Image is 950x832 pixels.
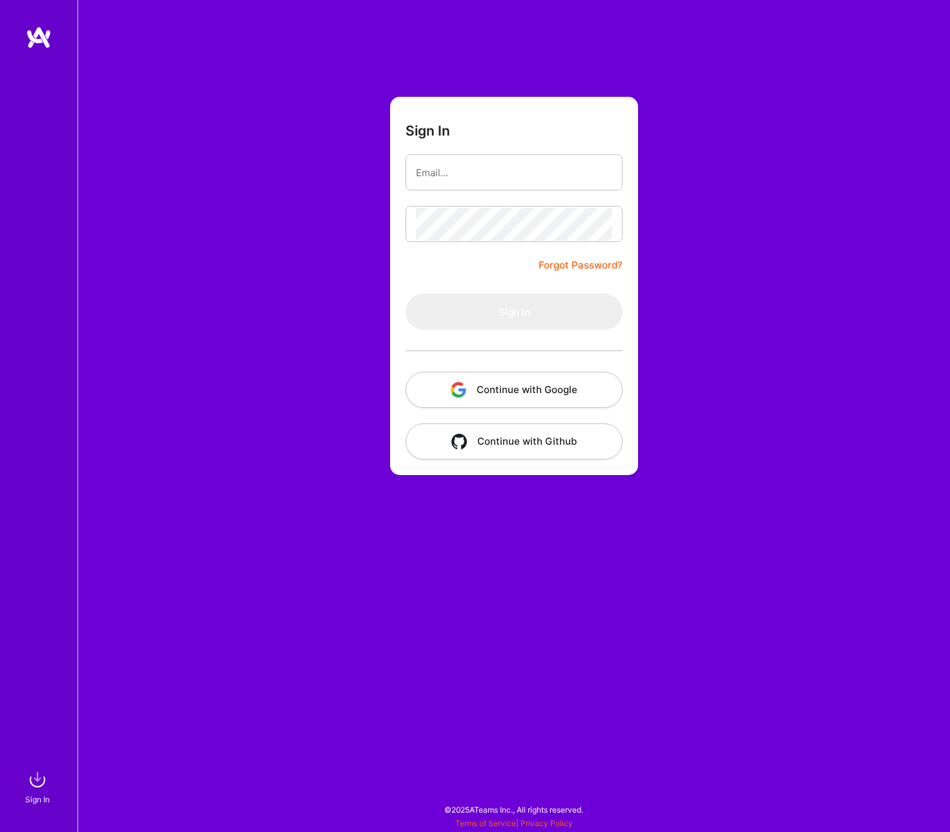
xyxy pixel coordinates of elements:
[406,372,623,408] button: Continue with Google
[416,156,612,189] input: Email...
[451,434,467,449] img: icon
[25,793,50,806] div: Sign In
[406,123,450,139] h3: Sign In
[406,294,623,330] button: Sign In
[455,818,573,828] span: |
[77,793,950,826] div: © 2025 ATeams Inc., All rights reserved.
[27,767,50,806] a: sign inSign In
[25,767,50,793] img: sign in
[539,258,623,273] a: Forgot Password?
[455,818,516,828] a: Terms of Service
[406,423,623,460] button: Continue with Github
[451,382,466,398] img: icon
[521,818,573,828] a: Privacy Policy
[26,26,52,49] img: logo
